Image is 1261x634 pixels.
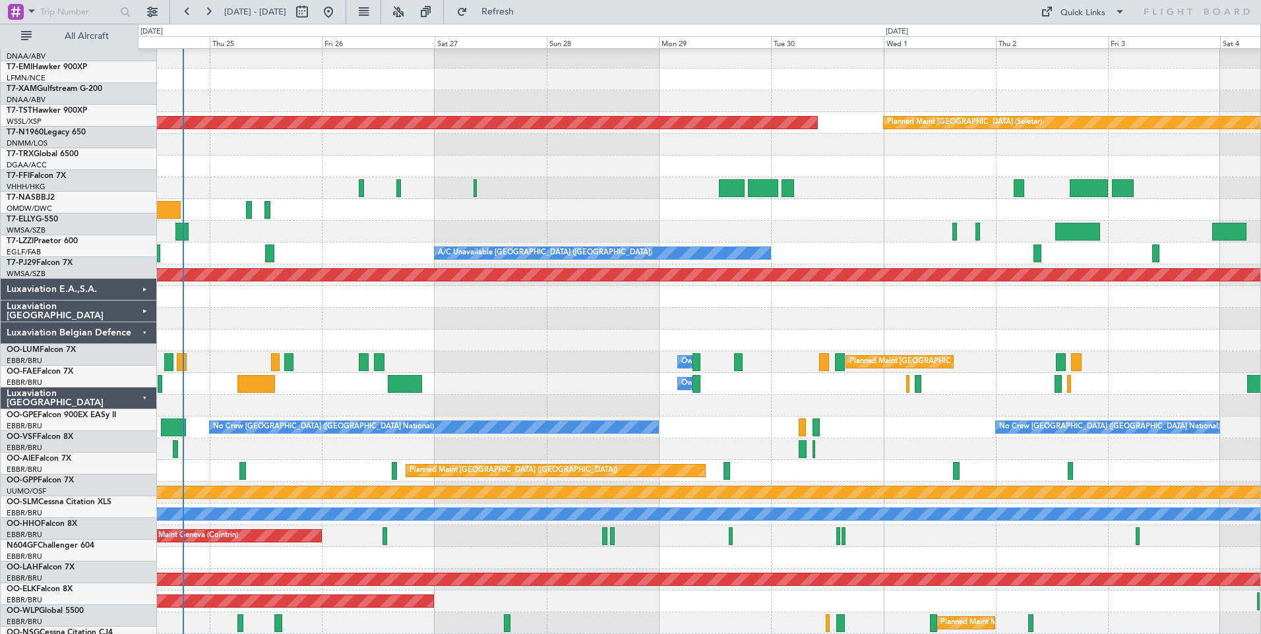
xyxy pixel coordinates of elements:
[681,352,771,372] div: Owner Melsbroek Air Base
[7,63,87,71] a: T7-EMIHawker 900XP
[1061,7,1105,20] div: Quick Links
[7,138,47,148] a: DNMM/LOS
[7,542,94,550] a: N604GFChallenger 604
[7,95,46,105] a: DNAA/ABV
[7,498,111,506] a: OO-SLMCessna Citation XLS
[7,182,46,192] a: VHHH/HKG
[7,237,78,245] a: T7-LZZIPraetor 600
[7,368,73,376] a: OO-FAEFalcon 7X
[1108,36,1220,48] div: Fri 3
[7,595,42,605] a: EBBR/BRU
[996,36,1108,48] div: Thu 2
[7,172,66,180] a: T7-FFIFalcon 7X
[7,194,55,202] a: T7-NASBBJ2
[7,150,34,158] span: T7-TRX
[7,117,42,127] a: WSSL/XSP
[213,417,434,437] div: No Crew [GEOGRAPHIC_DATA] ([GEOGRAPHIC_DATA] National)
[547,36,659,48] div: Sun 28
[7,455,71,463] a: OO-AIEFalcon 7X
[7,216,36,223] span: T7-ELLY
[7,346,76,354] a: OO-LUMFalcon 7X
[7,607,84,615] a: OO-WLPGlobal 5500
[450,1,530,22] button: Refresh
[7,85,102,93] a: T7-XAMGulfstream G-200
[7,237,34,245] span: T7-LZZI
[7,411,38,419] span: OO-GPE
[887,113,1042,132] div: Planned Maint [GEOGRAPHIC_DATA] (Seletar)
[7,194,36,202] span: T7-NAS
[129,526,238,546] div: Planned Maint Geneva (Cointrin)
[7,486,46,496] a: UUMO/OSF
[7,216,58,223] a: T7-ELLYG-550
[410,461,617,480] div: Planned Maint [GEOGRAPHIC_DATA] ([GEOGRAPHIC_DATA])
[771,36,883,48] div: Tue 30
[7,520,77,528] a: OO-HHOFalcon 8X
[940,613,1035,633] div: Planned Maint Milan (Linate)
[7,73,46,83] a: LFMN/NCE
[7,107,32,115] span: T7-TST
[7,443,42,453] a: EBBR/BRU
[7,356,42,366] a: EBBR/BRU
[7,346,40,354] span: OO-LUM
[7,51,46,61] a: DNAA/ABV
[140,26,163,38] div: [DATE]
[7,150,78,158] a: T7-TRXGlobal 6500
[7,585,36,593] span: OO-ELK
[681,374,771,393] div: Owner Melsbroek Air Base
[7,476,38,484] span: OO-GPP
[659,36,771,48] div: Mon 29
[322,36,434,48] div: Fri 26
[7,498,38,506] span: OO-SLM
[7,455,35,463] span: OO-AIE
[7,411,116,419] a: OO-GPEFalcon 900EX EASy II
[470,7,526,16] span: Refresh
[7,247,41,257] a: EGLF/FAB
[7,465,42,475] a: EBBR/BRU
[7,85,37,93] span: T7-XAM
[7,368,37,376] span: OO-FAE
[7,225,46,235] a: WMSA/SZB
[7,573,42,583] a: EBBR/BRU
[7,269,46,279] a: WMSA/SZB
[7,607,39,615] span: OO-WLP
[7,563,38,571] span: OO-LAH
[7,520,41,528] span: OO-HHO
[438,243,652,263] div: A/C Unavailable [GEOGRAPHIC_DATA] ([GEOGRAPHIC_DATA])
[884,36,996,48] div: Wed 1
[7,160,47,170] a: DGAA/ACC
[1034,1,1132,22] button: Quick Links
[7,421,42,431] a: EBBR/BRU
[7,563,75,571] a: OO-LAHFalcon 7X
[7,129,86,136] a: T7-N1960Legacy 650
[7,476,74,484] a: OO-GPPFalcon 7X
[7,585,73,593] a: OO-ELKFalcon 8X
[7,433,37,441] span: OO-VSF
[7,508,42,518] a: EBBR/BRU
[7,129,44,136] span: T7-N1960
[7,63,32,71] span: T7-EMI
[7,259,73,267] a: T7-PJ29Falcon 7X
[7,378,42,388] a: EBBR/BRU
[7,259,36,267] span: T7-PJ29
[7,530,42,540] a: EBBR/BRU
[224,6,286,18] span: [DATE] - [DATE]
[15,26,143,47] button: All Aircraft
[34,32,139,41] span: All Aircraft
[886,26,908,38] div: [DATE]
[7,433,73,441] a: OO-VSFFalcon 8X
[999,417,1220,437] div: No Crew [GEOGRAPHIC_DATA] ([GEOGRAPHIC_DATA] National)
[435,36,547,48] div: Sat 27
[7,107,87,115] a: T7-TSTHawker 900XP
[7,542,38,550] span: N604GF
[7,172,30,180] span: T7-FFI
[210,36,322,48] div: Thu 25
[7,617,42,627] a: EBBR/BRU
[7,204,52,214] a: OMDW/DWC
[849,352,1088,372] div: Planned Maint [GEOGRAPHIC_DATA] ([GEOGRAPHIC_DATA] National)
[98,36,210,48] div: Wed 24
[7,552,42,562] a: EBBR/BRU
[40,2,116,22] input: Trip Number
